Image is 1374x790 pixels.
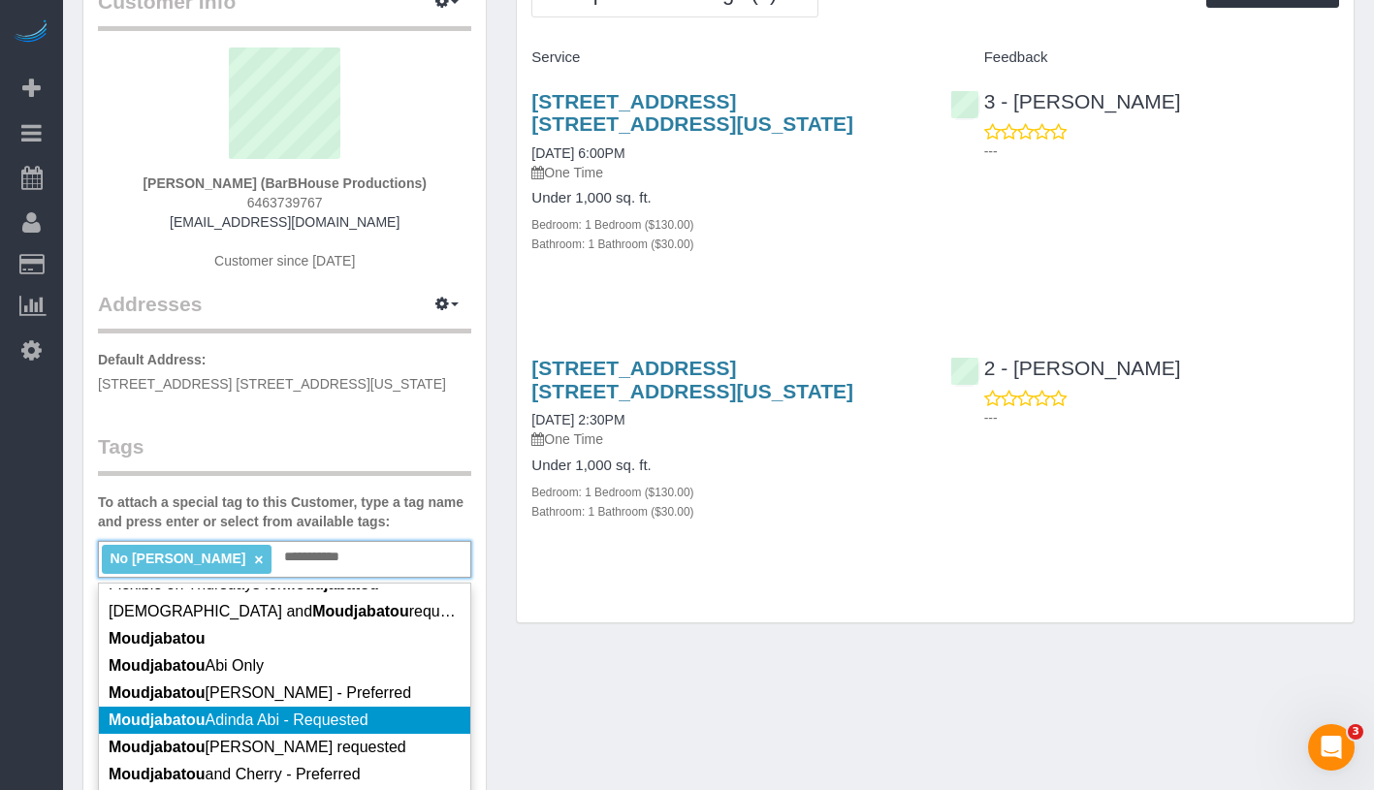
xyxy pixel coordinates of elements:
[110,551,245,566] span: No [PERSON_NAME]
[950,49,1339,66] h4: Feedback
[109,711,368,728] span: Adinda Abi - Requested
[531,163,920,182] p: One Time
[109,657,206,674] em: Moudjabatou
[109,603,478,619] span: [DEMOGRAPHIC_DATA] and requested
[109,630,206,647] em: Moudjabatou
[109,684,206,701] em: Moudjabatou
[109,739,406,755] span: [PERSON_NAME] requested
[109,766,361,782] span: and Cherry - Preferred
[531,357,853,401] a: [STREET_ADDRESS] [STREET_ADDRESS][US_STATE]
[98,432,471,476] legend: Tags
[98,350,207,369] label: Default Address:
[12,19,50,47] img: Automaid Logo
[531,49,920,66] h4: Service
[109,766,206,782] em: Moudjabatou
[109,711,206,728] em: Moudjabatou
[531,145,624,161] a: [DATE] 6:00PM
[247,195,323,210] span: 6463739767
[531,237,693,251] small: Bathroom: 1 Bathroom ($30.00)
[531,90,853,135] a: [STREET_ADDRESS] [STREET_ADDRESS][US_STATE]
[531,190,920,206] h4: Under 1,000 sq. ft.
[109,576,379,592] span: Flexible on Thursdays for
[98,492,471,531] label: To attach a special tag to this Customer, type a tag name and press enter or select from availabl...
[1308,724,1355,771] iframe: Intercom live chat
[312,603,409,619] em: Moudjabatou
[109,657,264,674] span: Abi Only
[98,376,446,392] span: [STREET_ADDRESS] [STREET_ADDRESS][US_STATE]
[531,429,920,449] p: One Time
[1348,724,1363,740] span: 3
[254,552,263,568] a: ×
[531,218,693,232] small: Bedroom: 1 Bedroom ($130.00)
[170,214,399,230] a: [EMAIL_ADDRESS][DOMAIN_NAME]
[984,408,1339,427] p: ---
[531,458,920,474] h4: Under 1,000 sq. ft.
[282,576,379,592] em: Moudjabatou
[531,505,693,519] small: Bathroom: 1 Bathroom ($30.00)
[109,739,206,755] em: Moudjabatou
[531,412,624,427] a: [DATE] 2:30PM
[143,175,426,191] strong: [PERSON_NAME] (BarBHouse Productions)
[950,357,1181,379] a: 2 - [PERSON_NAME]
[984,142,1339,161] p: ---
[531,486,693,499] small: Bedroom: 1 Bedroom ($130.00)
[109,684,411,701] span: [PERSON_NAME] - Preferred
[214,253,355,269] span: Customer since [DATE]
[950,90,1181,112] a: 3 - [PERSON_NAME]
